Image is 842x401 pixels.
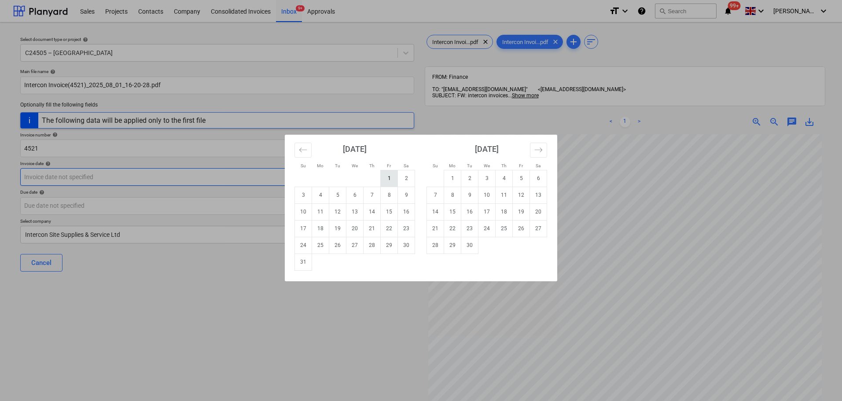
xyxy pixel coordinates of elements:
td: Wednesday, September 24, 2025 [478,220,496,237]
small: Th [369,163,375,168]
small: We [484,163,490,168]
td: Tuesday, August 5, 2025 [329,187,346,203]
td: Wednesday, September 10, 2025 [478,187,496,203]
td: Tuesday, August 26, 2025 [329,237,346,254]
small: Mo [317,163,324,168]
td: Friday, September 12, 2025 [513,187,530,203]
td: Thursday, August 28, 2025 [364,237,381,254]
td: Sunday, September 28, 2025 [427,237,444,254]
td: Friday, August 29, 2025 [381,237,398,254]
td: Saturday, August 23, 2025 [398,220,415,237]
small: Su [433,163,438,168]
small: Tu [335,163,340,168]
td: Saturday, September 20, 2025 [530,203,547,220]
td: Saturday, August 16, 2025 [398,203,415,220]
td: Sunday, August 17, 2025 [295,220,312,237]
td: Monday, September 22, 2025 [444,220,461,237]
td: Sunday, August 24, 2025 [295,237,312,254]
td: Monday, August 4, 2025 [312,187,329,203]
td: Thursday, September 11, 2025 [496,187,513,203]
td: Friday, August 22, 2025 [381,220,398,237]
td: Monday, August 25, 2025 [312,237,329,254]
td: Tuesday, September 23, 2025 [461,220,478,237]
td: Wednesday, August 13, 2025 [346,203,364,220]
td: Friday, August 15, 2025 [381,203,398,220]
td: Wednesday, September 3, 2025 [478,170,496,187]
td: Thursday, August 14, 2025 [364,203,381,220]
td: Saturday, September 27, 2025 [530,220,547,237]
td: Saturday, September 6, 2025 [530,170,547,187]
td: Wednesday, August 20, 2025 [346,220,364,237]
div: Calendar [285,135,557,281]
small: Fr [519,163,523,168]
td: Monday, August 18, 2025 [312,220,329,237]
td: Wednesday, August 6, 2025 [346,187,364,203]
strong: [DATE] [475,144,499,154]
small: Sa [536,163,540,168]
td: Friday, August 8, 2025 [381,187,398,203]
button: Move backward to switch to the previous month. [294,143,312,158]
td: Thursday, September 4, 2025 [496,170,513,187]
td: Sunday, August 31, 2025 [295,254,312,270]
td: Monday, September 8, 2025 [444,187,461,203]
td: Friday, September 26, 2025 [513,220,530,237]
small: We [352,163,358,168]
td: Monday, September 1, 2025 [444,170,461,187]
td: Sunday, August 10, 2025 [295,203,312,220]
td: Thursday, September 25, 2025 [496,220,513,237]
td: Friday, September 5, 2025 [513,170,530,187]
small: Fr [387,163,391,168]
small: Tu [467,163,472,168]
td: Friday, September 19, 2025 [513,203,530,220]
small: Mo [449,163,456,168]
td: Tuesday, September 2, 2025 [461,170,478,187]
small: Su [301,163,306,168]
small: Sa [404,163,408,168]
td: Monday, September 29, 2025 [444,237,461,254]
td: Wednesday, September 17, 2025 [478,203,496,220]
td: Thursday, August 7, 2025 [364,187,381,203]
td: Tuesday, August 12, 2025 [329,203,346,220]
td: Thursday, August 21, 2025 [364,220,381,237]
td: Tuesday, August 19, 2025 [329,220,346,237]
td: Tuesday, September 30, 2025 [461,237,478,254]
td: Monday, September 15, 2025 [444,203,461,220]
td: Friday, August 1, 2025 [381,170,398,187]
td: Tuesday, September 9, 2025 [461,187,478,203]
td: Tuesday, September 16, 2025 [461,203,478,220]
td: Wednesday, August 27, 2025 [346,237,364,254]
td: Saturday, August 2, 2025 [398,170,415,187]
td: Sunday, September 7, 2025 [427,187,444,203]
td: Sunday, September 21, 2025 [427,220,444,237]
td: Thursday, September 18, 2025 [496,203,513,220]
td: Sunday, August 3, 2025 [295,187,312,203]
small: Th [501,163,507,168]
td: Saturday, August 30, 2025 [398,237,415,254]
td: Sunday, September 14, 2025 [427,203,444,220]
td: Saturday, September 13, 2025 [530,187,547,203]
button: Move forward to switch to the next month. [530,143,547,158]
td: Monday, August 11, 2025 [312,203,329,220]
td: Saturday, August 9, 2025 [398,187,415,203]
strong: [DATE] [343,144,367,154]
